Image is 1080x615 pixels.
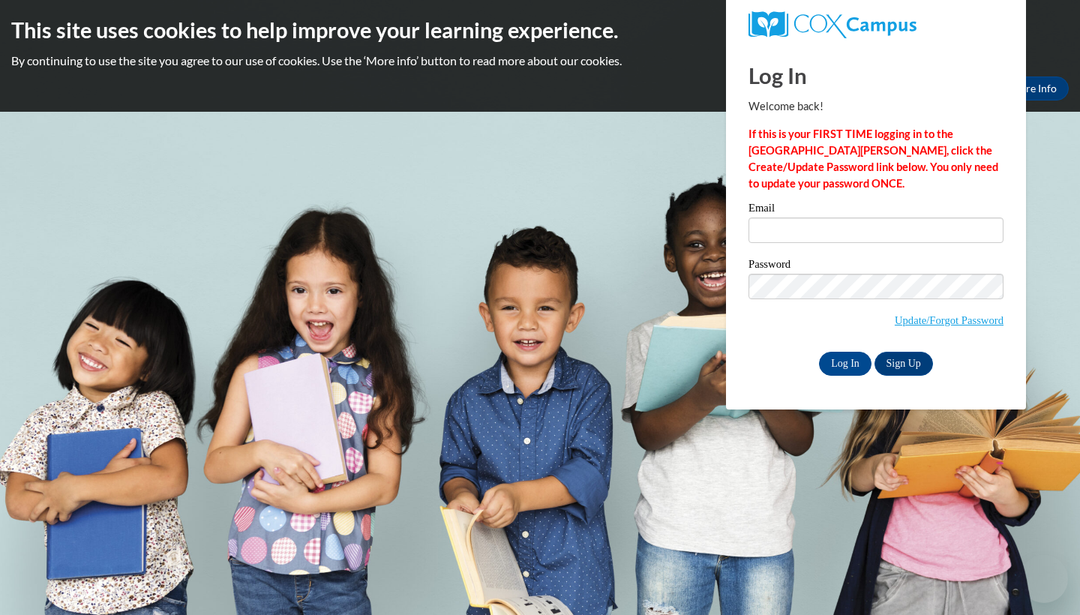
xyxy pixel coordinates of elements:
[998,76,1069,100] a: More Info
[748,11,1003,38] a: COX Campus
[748,127,998,190] strong: If this is your FIRST TIME logging in to the [GEOGRAPHIC_DATA][PERSON_NAME], click the Create/Upd...
[11,15,1069,45] h2: This site uses cookies to help improve your learning experience.
[748,202,1003,217] label: Email
[895,314,1003,326] a: Update/Forgot Password
[874,352,933,376] a: Sign Up
[748,11,916,38] img: COX Campus
[11,52,1069,69] p: By continuing to use the site you agree to our use of cookies. Use the ‘More info’ button to read...
[748,98,1003,115] p: Welcome back!
[748,60,1003,91] h1: Log In
[748,259,1003,274] label: Password
[819,352,871,376] input: Log In
[1020,555,1068,603] iframe: Button to launch messaging window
